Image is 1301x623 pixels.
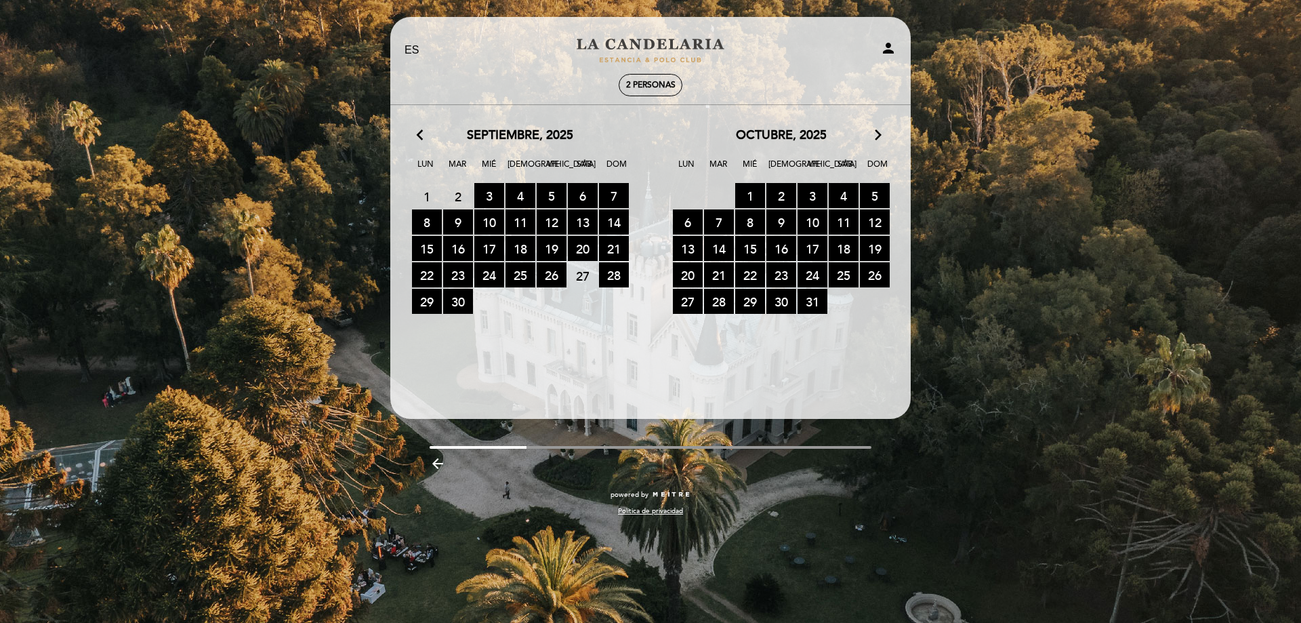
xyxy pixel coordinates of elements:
[880,40,896,56] i: person
[798,236,827,261] span: 17
[800,157,827,182] span: Vie
[704,262,734,287] span: 21
[766,209,796,235] span: 9
[829,209,859,235] span: 11
[568,236,598,261] span: 20
[611,490,690,500] a: powered by
[860,209,890,235] span: 12
[880,40,896,61] button: person
[467,127,573,144] span: septiembre, 2025
[735,236,765,261] span: 15
[735,209,765,235] span: 8
[611,490,648,500] span: powered by
[505,209,535,235] span: 11
[568,263,598,288] span: 27
[673,236,703,261] span: 13
[539,157,566,182] span: Vie
[766,236,796,261] span: 16
[412,262,442,287] span: 22
[443,184,473,209] span: 2
[505,183,535,208] span: 4
[537,209,566,235] span: 12
[412,157,439,182] span: Lun
[766,262,796,287] span: 23
[571,157,598,182] span: Sáb
[508,157,535,182] span: [DEMOGRAPHIC_DATA]
[566,32,735,69] a: LA [PERSON_NAME]
[652,491,690,498] img: MEITRE
[443,289,473,314] span: 30
[443,236,473,261] span: 16
[766,289,796,314] span: 30
[412,184,442,209] span: 1
[430,456,446,472] i: arrow_backward
[537,262,566,287] span: 26
[443,262,473,287] span: 23
[474,209,504,235] span: 10
[474,236,504,261] span: 17
[673,262,703,287] span: 20
[568,183,598,208] span: 6
[860,183,890,208] span: 5
[768,157,796,182] span: [DEMOGRAPHIC_DATA]
[735,289,765,314] span: 29
[704,289,734,314] span: 28
[412,209,442,235] span: 8
[872,127,884,144] i: arrow_forward_ios
[705,157,732,182] span: Mar
[443,209,473,235] span: 9
[412,289,442,314] span: 29
[798,262,827,287] span: 24
[704,236,734,261] span: 14
[599,183,629,208] span: 7
[626,80,676,90] span: 2 personas
[505,236,535,261] span: 18
[864,157,891,182] span: Dom
[736,127,827,144] span: octubre, 2025
[599,209,629,235] span: 14
[568,209,598,235] span: 13
[766,183,796,208] span: 2
[829,236,859,261] span: 18
[618,506,683,516] a: Política de privacidad
[412,236,442,261] span: 15
[673,209,703,235] span: 6
[704,209,734,235] span: 7
[673,289,703,314] span: 27
[444,157,471,182] span: Mar
[829,262,859,287] span: 25
[474,183,504,208] span: 3
[599,236,629,261] span: 21
[673,157,700,182] span: Lun
[599,262,629,287] span: 28
[537,183,566,208] span: 5
[537,236,566,261] span: 19
[735,262,765,287] span: 22
[603,157,630,182] span: Dom
[798,209,827,235] span: 10
[505,262,535,287] span: 25
[832,157,859,182] span: Sáb
[474,262,504,287] span: 24
[476,157,503,182] span: Mié
[798,183,827,208] span: 3
[735,183,765,208] span: 1
[829,183,859,208] span: 4
[860,236,890,261] span: 19
[737,157,764,182] span: Mié
[798,289,827,314] span: 31
[860,262,890,287] span: 26
[417,127,429,144] i: arrow_back_ios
